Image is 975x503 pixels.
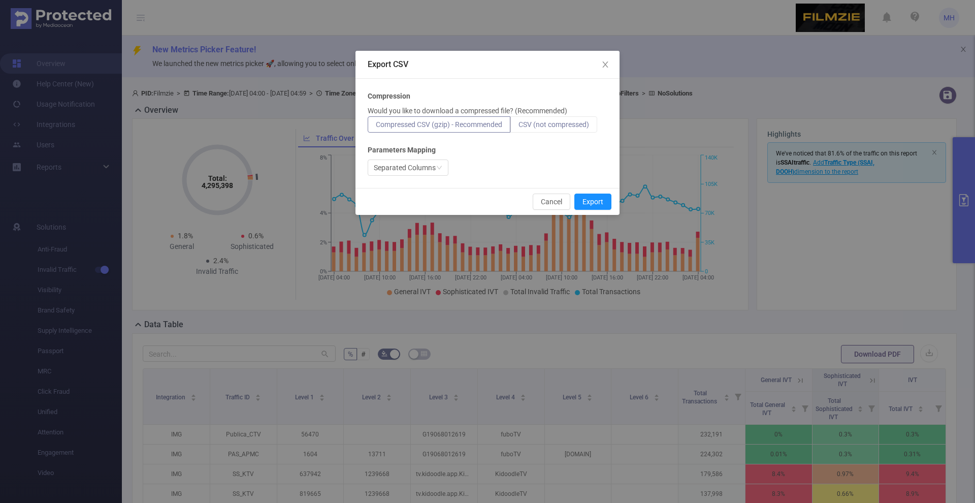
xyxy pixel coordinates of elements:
[376,120,502,129] span: Compressed CSV (gzip) - Recommended
[574,194,611,210] button: Export
[368,91,410,102] b: Compression
[368,59,607,70] div: Export CSV
[374,160,436,175] div: Separated Columns
[533,194,570,210] button: Cancel
[436,165,442,172] i: icon: down
[518,120,589,129] span: CSV (not compressed)
[601,60,609,69] i: icon: close
[368,145,436,155] b: Parameters Mapping
[368,106,567,116] p: Would you like to download a compressed file? (Recommended)
[591,51,620,79] button: Close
